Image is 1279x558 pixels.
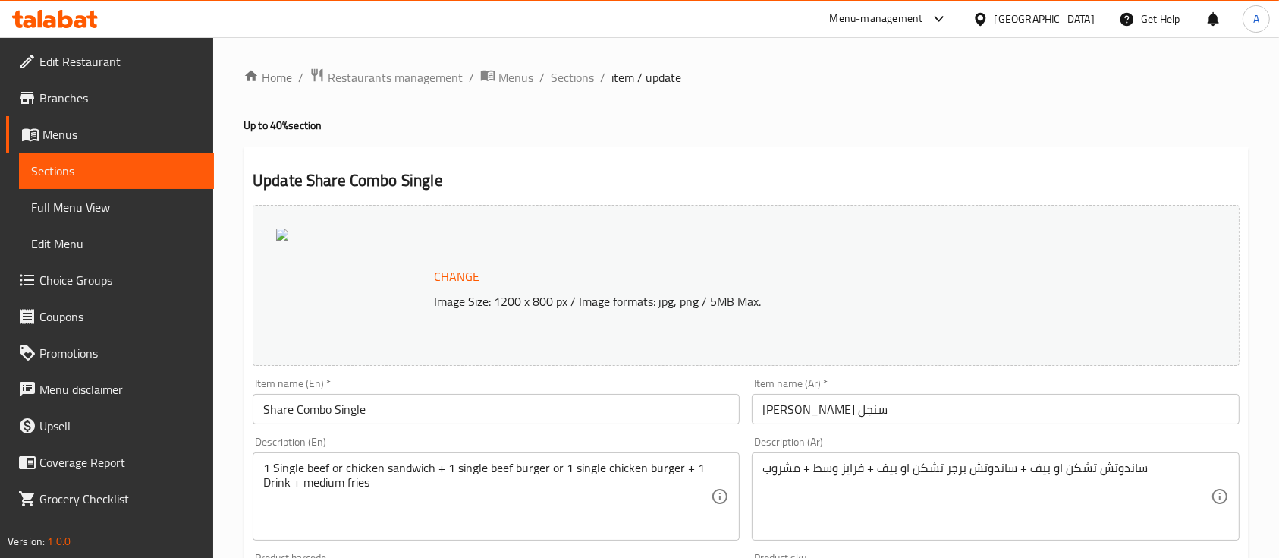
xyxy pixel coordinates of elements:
[8,531,45,551] span: Version:
[39,52,202,71] span: Edit Restaurant
[253,394,740,424] input: Enter name En
[31,162,202,180] span: Sections
[539,68,545,87] li: /
[39,271,202,289] span: Choice Groups
[244,68,292,87] a: Home
[480,68,533,87] a: Menus
[498,68,533,87] span: Menus
[830,10,923,28] div: Menu-management
[39,380,202,399] span: Menu disclaimer
[6,43,214,80] a: Edit Restaurant
[6,444,214,481] a: Coverage Report
[6,262,214,298] a: Choice Groups
[47,531,71,551] span: 1.0.0
[39,490,202,508] span: Grocery Checklist
[551,68,594,87] a: Sections
[328,68,463,87] span: Restaurants management
[19,153,214,189] a: Sections
[253,169,1240,192] h2: Update Share Combo Single
[469,68,474,87] li: /
[428,261,486,292] button: Change
[762,461,1210,533] textarea: ساندوتش تشكن او بيف + ساندوتش برجر تشكن او بيف + فرايز وسط + مشروب
[42,125,202,143] span: Menus
[752,394,1239,424] input: Enter name Ar
[244,68,1249,87] nav: breadcrumb
[298,68,303,87] li: /
[39,344,202,362] span: Promotions
[19,225,214,262] a: Edit Menu
[39,453,202,471] span: Coverage Report
[276,229,288,241] img: C838FD543114F70A5E454023C860167E
[6,408,214,444] a: Upsell
[6,298,214,335] a: Coupons
[1253,11,1259,27] span: A
[31,235,202,253] span: Edit Menu
[428,292,1133,311] p: Image Size: 1200 x 800 px / Image formats: jpg, png / 5MB Max.
[263,461,711,533] textarea: 1 Single beef or chicken sandwich + 1 single beef burger or 1 single chicken burger + 1 Drink + m...
[39,417,202,435] span: Upsell
[995,11,1095,27] div: [GEOGRAPHIC_DATA]
[6,116,214,153] a: Menus
[600,68,605,87] li: /
[310,68,463,87] a: Restaurants management
[39,89,202,107] span: Branches
[39,307,202,326] span: Coupons
[31,198,202,216] span: Full Menu View
[6,481,214,517] a: Grocery Checklist
[19,189,214,225] a: Full Menu View
[611,68,681,87] span: item / update
[6,371,214,408] a: Menu disclaimer
[434,266,479,288] span: Change
[244,118,1249,133] h4: Up to 40% section
[6,80,214,116] a: Branches
[6,335,214,371] a: Promotions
